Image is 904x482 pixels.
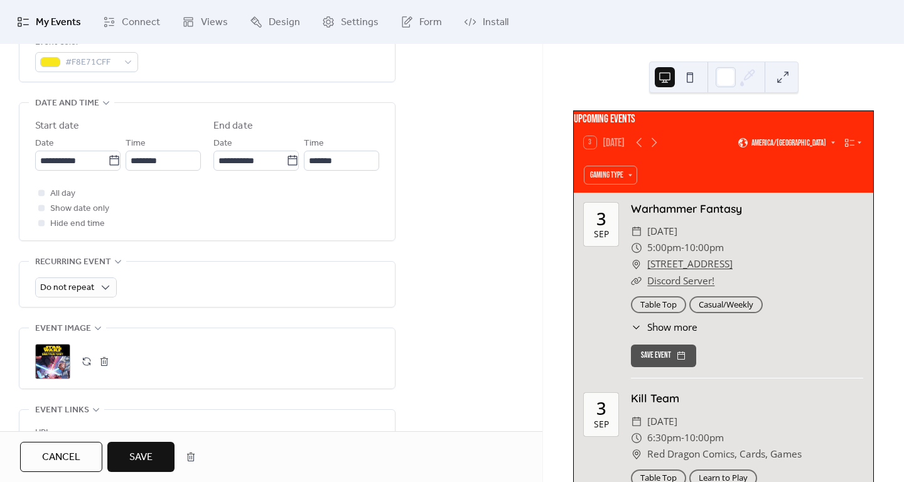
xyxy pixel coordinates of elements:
[50,186,75,201] span: All day
[313,5,388,39] a: Settings
[631,430,642,446] div: ​
[173,5,237,39] a: Views
[35,119,79,134] div: Start date
[647,414,677,430] span: [DATE]
[574,111,873,127] div: Upcoming events
[483,15,508,30] span: Install
[35,136,54,151] span: Date
[681,240,684,256] span: -
[42,450,80,465] span: Cancel
[35,96,99,111] span: Date and time
[631,223,642,240] div: ​
[304,136,324,151] span: Time
[596,210,606,228] div: 3
[201,15,228,30] span: Views
[631,273,642,289] div: ​
[681,430,684,446] span: -
[129,450,153,465] span: Save
[684,430,724,446] span: 10:00pm
[631,345,696,367] button: Save event
[631,414,642,430] div: ​
[35,403,89,418] span: Event links
[65,55,118,70] span: #F8E71CFF
[8,5,90,39] a: My Events
[647,320,697,335] span: Show more
[213,136,232,151] span: Date
[240,5,309,39] a: Design
[213,119,253,134] div: End date
[36,15,81,30] span: My Events
[631,201,742,215] a: Warhammer Fantasy
[40,279,94,296] span: Do not repeat
[341,15,379,30] span: Settings
[647,223,677,240] span: [DATE]
[596,400,606,417] div: 3
[631,320,697,335] button: ​Show more
[269,15,300,30] span: Design
[631,256,642,272] div: ​
[35,35,136,50] div: Event color
[631,320,642,335] div: ​
[35,344,70,379] div: ;
[684,240,724,256] span: 10:00pm
[594,230,609,238] div: Sep
[647,274,714,287] a: Discord Server!
[122,15,160,30] span: Connect
[631,240,642,256] div: ​
[94,5,169,39] a: Connect
[594,420,609,429] div: Sep
[126,136,146,151] span: Time
[647,430,681,446] span: 6:30pm
[647,240,681,256] span: 5:00pm
[35,426,377,441] div: URL
[391,5,451,39] a: Form
[647,256,733,272] a: [STREET_ADDRESS]
[35,255,111,270] span: Recurring event
[455,5,518,39] a: Install
[647,446,802,463] span: Red Dragon Comics, Cards, Games
[631,390,863,406] div: Kill Team
[419,15,442,30] span: Form
[107,442,175,472] button: Save
[751,139,826,147] span: America/[GEOGRAPHIC_DATA]
[50,201,109,217] span: Show date only
[35,321,91,336] span: Event image
[20,442,102,472] button: Cancel
[631,446,642,463] div: ​
[50,217,105,232] span: Hide end time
